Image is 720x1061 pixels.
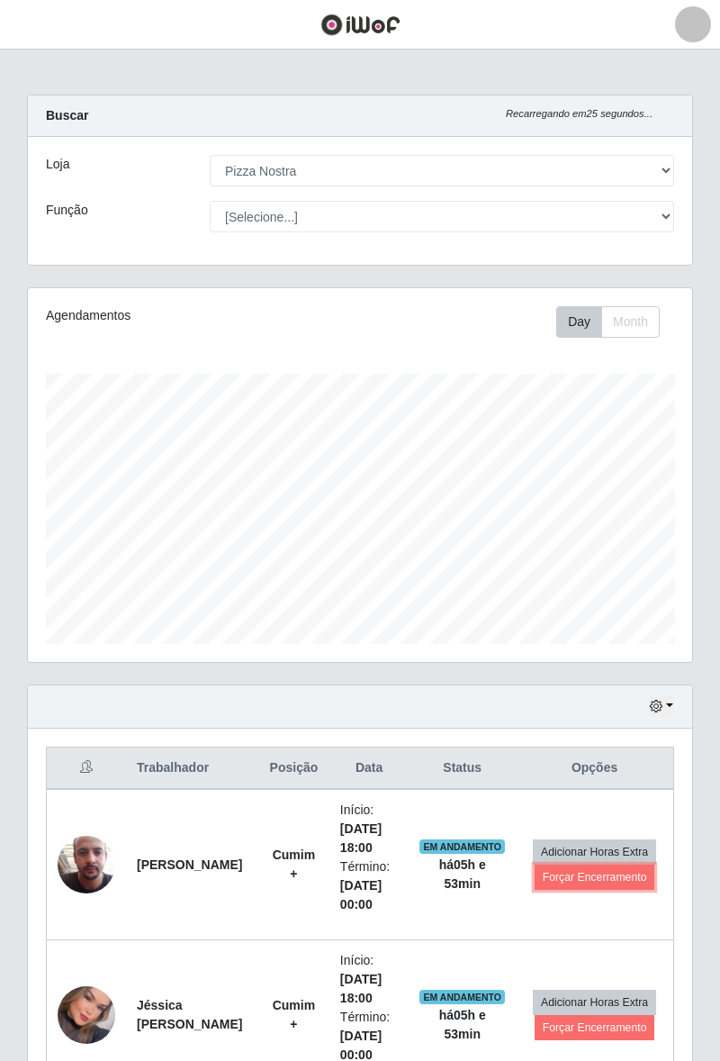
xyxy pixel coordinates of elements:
[439,1008,486,1041] strong: há 05 h e 53 min
[46,201,88,220] label: Função
[258,748,329,790] th: Posição
[137,857,242,872] strong: [PERSON_NAME]
[419,990,505,1004] span: EM ANDAMENTO
[439,857,486,891] strong: há 05 h e 53 min
[46,108,88,122] strong: Buscar
[340,857,398,914] li: Término:
[340,951,398,1008] li: Início:
[535,865,655,890] button: Forçar Encerramento
[340,972,382,1005] time: [DATE] 18:00
[46,306,292,325] div: Agendamentos
[533,839,656,865] button: Adicionar Horas Extra
[535,1015,655,1040] button: Forçar Encerramento
[137,998,242,1031] strong: Jéssica [PERSON_NAME]
[506,108,652,119] i: Recarregando em 25 segundos...
[533,990,656,1015] button: Adicionar Horas Extra
[556,306,602,338] button: Day
[556,306,660,338] div: First group
[273,848,315,881] strong: Cumim +
[46,155,69,174] label: Loja
[58,813,115,916] img: 1745843945427.jpeg
[320,14,400,36] img: CoreUI Logo
[340,821,382,855] time: [DATE] 18:00
[419,839,505,854] span: EM ANDAMENTO
[340,801,398,857] li: Início:
[340,878,382,911] time: [DATE] 00:00
[273,998,315,1031] strong: Cumim +
[329,748,409,790] th: Data
[58,975,115,1056] img: 1752940593841.jpeg
[409,748,516,790] th: Status
[556,306,674,338] div: Toolbar with button groups
[126,748,258,790] th: Trabalhador
[516,748,673,790] th: Opções
[601,306,660,338] button: Month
